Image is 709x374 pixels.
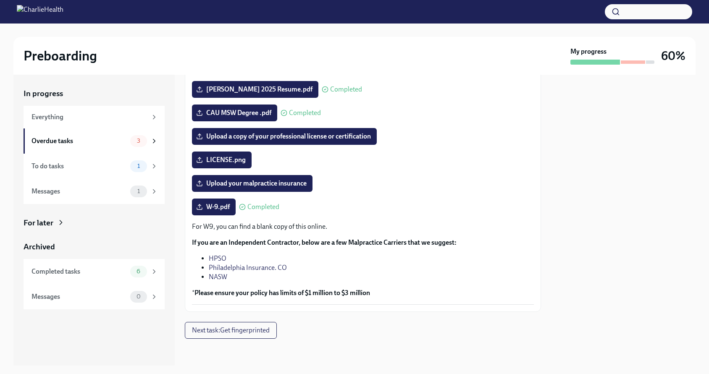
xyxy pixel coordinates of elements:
[24,88,165,99] a: In progress
[132,138,145,144] span: 3
[32,112,147,122] div: Everything
[132,163,145,169] span: 1
[661,48,685,63] h3: 60%
[24,154,165,179] a: To do tasks1
[32,267,127,276] div: Completed tasks
[192,326,270,335] span: Next task : Get fingerprinted
[198,179,307,188] span: Upload your malpractice insurance
[192,81,318,98] label: [PERSON_NAME] 2025 Resume.pdf
[32,162,127,171] div: To do tasks
[192,175,312,192] label: Upload your malpractice insurance
[24,217,165,228] a: For later
[24,128,165,154] a: Overdue tasks3
[198,132,371,141] span: Upload a copy of your professional license or certification
[209,254,226,262] a: HPSO
[185,322,277,339] button: Next task:Get fingerprinted
[24,241,165,252] a: Archived
[32,187,127,196] div: Messages
[24,217,53,228] div: For later
[192,128,377,145] label: Upload a copy of your professional license or certification
[209,273,227,281] a: NASW
[24,179,165,204] a: Messages1
[24,259,165,284] a: Completed tasks6
[198,109,271,117] span: CAU MSW Degree .pdf
[194,289,370,297] strong: Please ensure your policy has limits of $1 million to $3 million
[131,293,146,300] span: 0
[198,203,230,211] span: W-9.pdf
[198,156,246,164] span: LICENSE.png
[198,85,312,94] span: [PERSON_NAME] 2025 Resume.pdf
[192,105,277,121] label: CAU MSW Degree .pdf
[247,204,279,210] span: Completed
[131,268,145,275] span: 6
[17,5,63,18] img: CharlieHealth
[330,86,362,93] span: Completed
[192,199,236,215] label: W-9.pdf
[192,222,534,231] p: For W9, you can find a blank copy of this online.
[209,264,287,272] a: Philadelphia Insurance. CO
[192,152,252,168] label: LICENSE.png
[570,47,607,56] strong: My progress
[24,284,165,309] a: Messages0
[32,292,127,301] div: Messages
[24,47,97,64] h2: Preboarding
[192,238,457,246] strong: If you are an Independent Contractor, below are a few Malpractice Carriers that we suggest:
[289,110,321,116] span: Completed
[32,136,127,146] div: Overdue tasks
[132,188,145,194] span: 1
[24,106,165,128] a: Everything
